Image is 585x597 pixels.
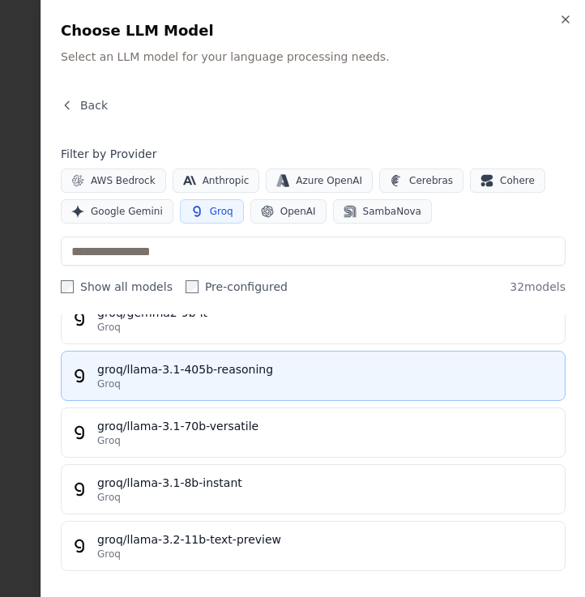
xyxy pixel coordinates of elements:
input: Show all models [61,280,74,293]
h2: Choose LLM Model [61,19,566,42]
button: SambaNova [333,199,432,224]
span: Groq [97,491,121,504]
span: OpenAI [280,205,316,218]
h4: Filter by Provider [61,146,566,162]
button: Azure OpenAI [266,168,373,193]
button: Cohere [470,168,545,193]
button: Google Gemini [61,199,173,224]
button: AWS Bedrock [61,168,166,193]
label: Show all models [61,279,173,295]
button: groq/gemma2-9b-itGroq [61,294,566,344]
input: Pre-configured [186,280,199,293]
button: Cerebras [379,168,463,193]
button: groq/llama-3.1-8b-instantGroq [61,464,566,514]
span: Cerebras [409,174,453,187]
span: 32 models [510,279,566,295]
span: Azure OpenAI [296,174,362,187]
label: Pre-configured [186,279,288,295]
button: Groq [180,199,244,224]
button: Back [61,97,108,113]
button: Anthropic [173,168,260,193]
span: Groq [210,205,233,218]
span: Groq [97,321,121,334]
button: groq/llama-3.1-405b-reasoningGroq [61,351,566,401]
button: groq/llama-3.2-11b-text-previewGroq [61,521,566,571]
span: Groq [97,377,121,390]
span: Google Gemini [91,205,163,218]
div: groq/llama-3.2-11b-text-preview [97,531,555,548]
span: Groq [97,434,121,447]
p: Select an LLM model for your language processing needs. [61,49,566,65]
span: Cohere [500,174,535,187]
div: groq/llama-3.1-405b-reasoning [97,361,555,377]
div: groq/llama-3.1-8b-instant [97,475,555,491]
span: Groq [97,548,121,561]
button: OpenAI [250,199,327,224]
span: SambaNova [363,205,421,218]
span: AWS Bedrock [91,174,156,187]
span: Back [80,97,108,113]
span: Anthropic [203,174,250,187]
button: groq/llama-3.1-70b-versatileGroq [61,407,566,458]
div: groq/llama-3.1-70b-versatile [97,418,555,434]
